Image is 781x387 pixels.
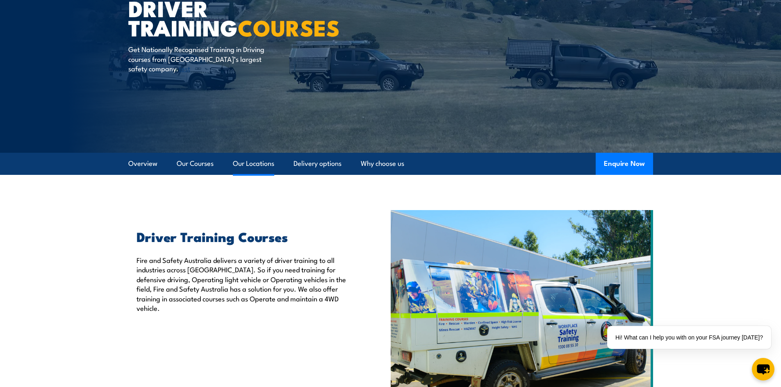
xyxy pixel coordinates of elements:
a: Our Courses [177,153,214,174]
a: test [179,63,190,73]
button: Enquire Now [596,153,653,175]
button: chat-button [752,358,774,380]
p: Fire and Safety Australia delivers a variety of driver training to all industries across [GEOGRAP... [137,255,353,312]
div: Hi! What can I help you with on your FSA journey [DATE]? [607,326,771,349]
a: Why choose us [361,153,404,174]
a: Delivery options [294,153,342,174]
h2: Driver Training Courses [137,231,353,242]
a: Our Locations [233,153,274,174]
strong: COURSES [238,10,340,44]
a: Overview [128,153,157,174]
p: Get Nationally Recognised Training in Driving courses from [GEOGRAPHIC_DATA]’s largest safety com... [128,44,278,73]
